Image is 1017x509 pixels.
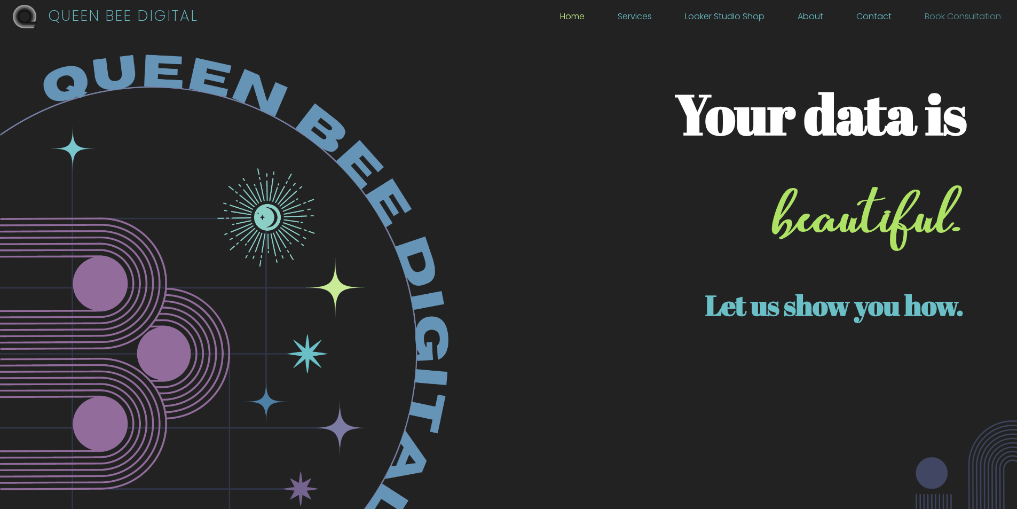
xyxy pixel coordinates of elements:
a: Services [618,13,652,25]
h2: Let us show you how. [526,288,964,327]
h1: Your data is [526,80,966,152]
a: Home [560,13,585,25]
img: QBD Logo [13,5,36,28]
p: QUEEN BEE DIGITAL [48,10,198,25]
h1: beautiful. [526,182,958,277]
a: Contact [856,13,892,25]
a: About [798,13,823,25]
a: Book Consultation [925,13,1001,25]
a: Looker Studio Shop [685,13,764,25]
